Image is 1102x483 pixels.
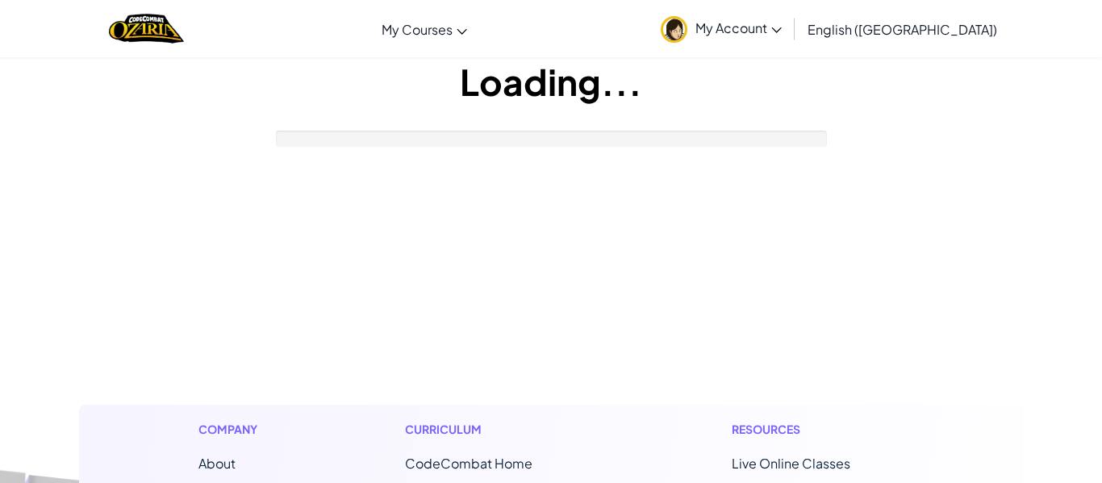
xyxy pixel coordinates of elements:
h1: Resources [732,421,904,438]
span: CodeCombat Home [405,455,532,472]
span: My Account [695,19,782,36]
a: Ozaria by CodeCombat logo [109,12,184,45]
img: Home [109,12,184,45]
a: About [198,455,236,472]
h1: Company [198,421,273,438]
img: avatar [661,16,687,43]
span: English ([GEOGRAPHIC_DATA]) [808,21,997,38]
a: My Account [653,3,790,54]
a: Live Online Classes [732,455,850,472]
a: English ([GEOGRAPHIC_DATA]) [799,7,1005,51]
h1: Curriculum [405,421,600,438]
a: My Courses [374,7,475,51]
span: My Courses [382,21,453,38]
